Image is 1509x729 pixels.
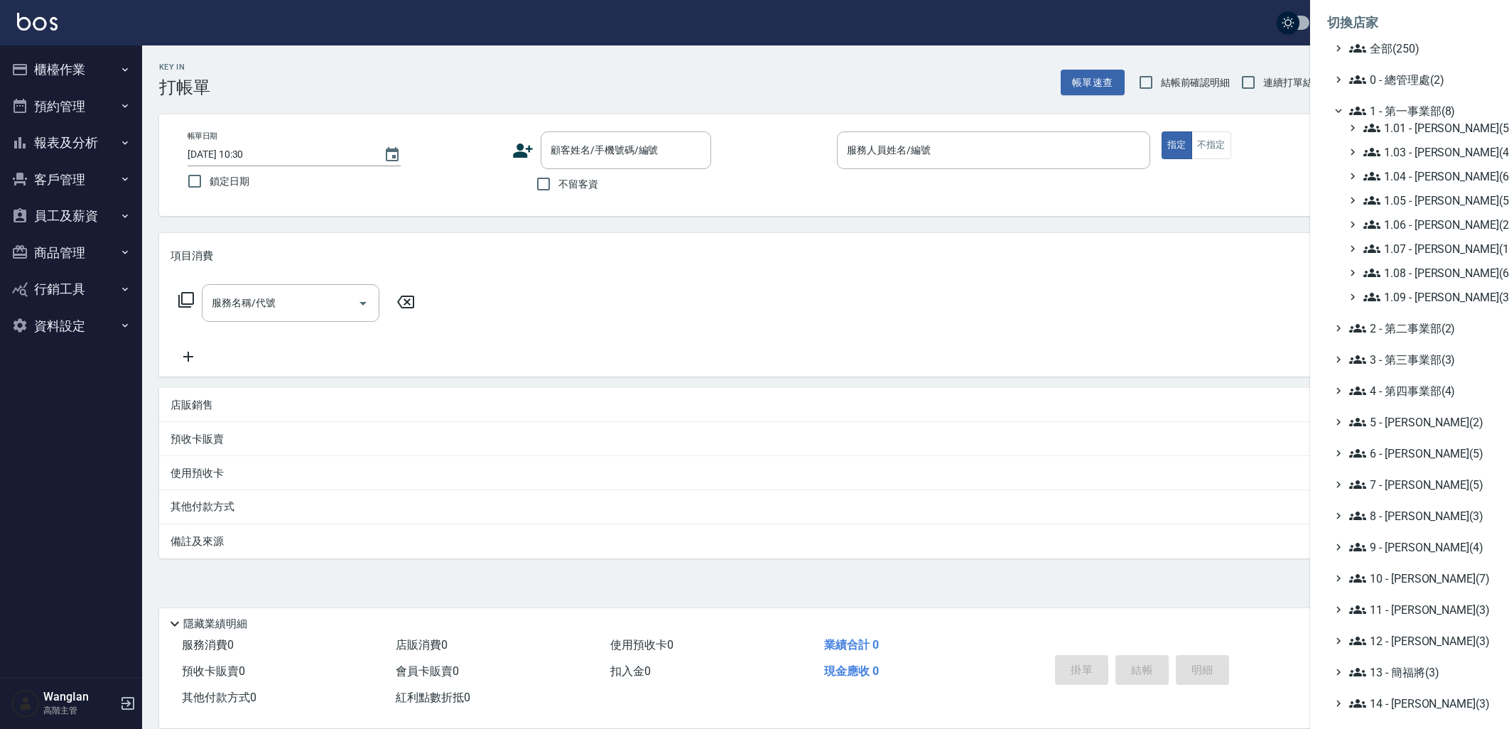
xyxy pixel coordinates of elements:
span: 12 - [PERSON_NAME](3) [1349,632,1486,649]
span: 2 - 第二事業部(2) [1349,320,1486,337]
span: 5 - [PERSON_NAME](2) [1349,414,1486,431]
span: 3 - 第三事業部(3) [1349,351,1486,368]
span: 1.01 - [PERSON_NAME](5) [1363,119,1486,136]
span: 10 - [PERSON_NAME](7) [1349,570,1486,587]
span: 6 - [PERSON_NAME](5) [1349,445,1486,462]
span: 1.04 - [PERSON_NAME](6) [1363,168,1486,185]
span: 全部(250) [1349,40,1486,57]
span: 11 - [PERSON_NAME](3) [1349,601,1486,618]
span: 1.08 - [PERSON_NAME](6) [1363,264,1486,281]
span: 13 - 簡福將(3) [1349,664,1486,681]
span: 14 - [PERSON_NAME](3) [1349,695,1486,712]
span: 7 - [PERSON_NAME](5) [1349,476,1486,493]
span: 0 - 總管理處(2) [1349,71,1486,88]
li: 切換店家 [1327,6,1492,40]
span: 1.09 - [PERSON_NAME](3) [1363,288,1486,306]
span: 4 - 第四事業部(4) [1349,382,1486,399]
span: 1.07 - [PERSON_NAME](11) [1363,240,1486,257]
span: 1.03 - [PERSON_NAME](4) [1363,144,1486,161]
span: 1 - 第一事業部(8) [1349,102,1486,119]
span: 1.05 - [PERSON_NAME](5) [1363,192,1486,209]
span: 9 - [PERSON_NAME](4) [1349,539,1486,556]
span: 1.06 - [PERSON_NAME](2) [1363,216,1486,233]
span: 8 - [PERSON_NAME](3) [1349,507,1486,524]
